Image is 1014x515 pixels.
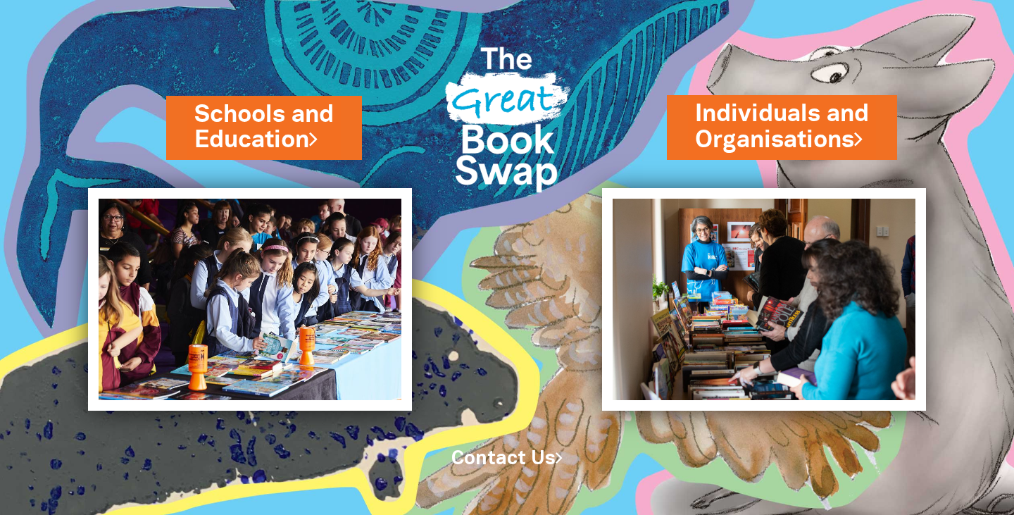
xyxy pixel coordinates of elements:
a: Schools andEducation [194,98,334,157]
img: Individuals and Organisations [602,188,926,411]
img: Great Bookswap logo [433,17,581,213]
a: Individuals andOrganisations [695,97,869,156]
img: Schools and Education [88,188,412,411]
a: Contact Us [451,450,563,468]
